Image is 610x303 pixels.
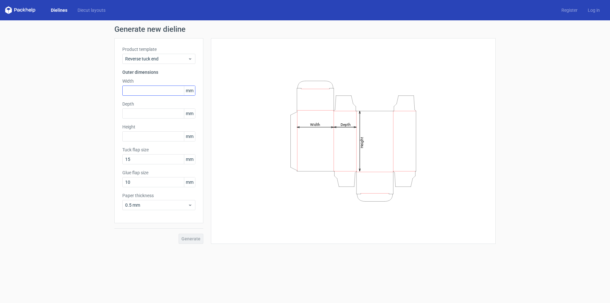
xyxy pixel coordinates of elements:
label: Glue flap size [122,169,195,176]
tspan: Height [360,137,364,148]
label: Height [122,124,195,130]
span: Reverse tuck end [125,56,188,62]
span: mm [184,155,195,164]
span: mm [184,132,195,141]
span: mm [184,109,195,118]
label: Product template [122,46,195,52]
span: 0.5 mm [125,202,188,208]
a: Log in [583,7,605,13]
span: mm [184,177,195,187]
label: Paper thickness [122,192,195,199]
span: mm [184,86,195,95]
a: Register [556,7,583,13]
label: Width [122,78,195,84]
tspan: Width [310,122,320,127]
h3: Outer dimensions [122,69,195,75]
label: Depth [122,101,195,107]
tspan: Depth [341,122,351,127]
a: Diecut layouts [72,7,111,13]
a: Dielines [46,7,72,13]
label: Tuck flap size [122,147,195,153]
h1: Generate new dieline [114,25,496,33]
